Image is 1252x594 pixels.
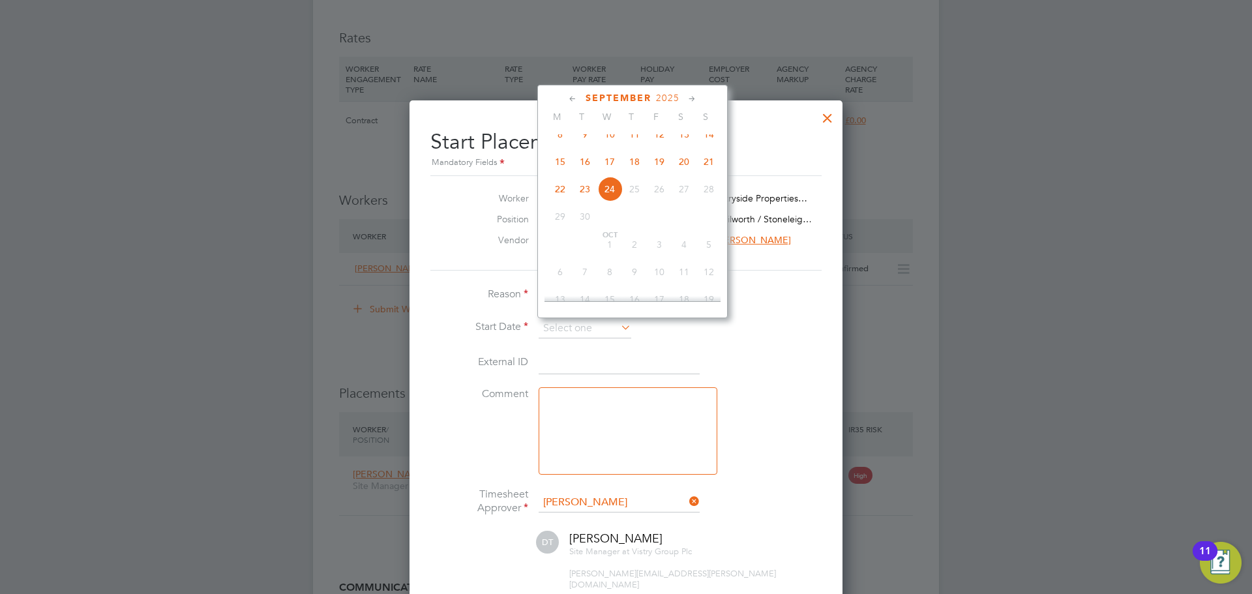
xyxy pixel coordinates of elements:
span: 1 [597,232,622,257]
label: External ID [430,355,528,369]
span: 14 [696,122,721,147]
span: 9 [622,260,647,284]
label: Comment [430,387,528,401]
span: 14 [573,287,597,312]
span: 5 [696,232,721,257]
span: 9 [573,122,597,147]
span: F [644,111,668,123]
span: 29 [548,204,573,229]
span: [PERSON_NAME] [569,531,663,546]
span: 13 [548,287,573,312]
label: Worker [457,192,529,204]
span: Countryside Properties… [703,192,807,204]
span: T [619,111,644,123]
span: 10 [597,122,622,147]
span: 25 [622,177,647,201]
label: Timesheet Approver [430,488,528,515]
label: Vendor [457,234,529,246]
span: 8 [597,260,622,284]
span: 16 [622,287,647,312]
span: S [668,111,693,123]
span: 18 [622,149,647,174]
span: [PERSON_NAME][EMAIL_ADDRESS][PERSON_NAME][DOMAIN_NAME] [569,568,776,590]
span: Oct [597,232,622,239]
span: September [586,93,651,104]
span: 21 [696,149,721,174]
span: 22 [548,177,573,201]
span: [PERSON_NAME] [716,234,791,246]
span: W [594,111,619,123]
span: 12 [696,260,721,284]
label: Position [457,213,529,225]
span: 17 [647,287,672,312]
span: 3 [647,232,672,257]
span: 30 [573,204,597,229]
span: 18 [672,287,696,312]
span: Vistry Group Plc [632,546,692,557]
span: 13 [672,122,696,147]
label: Reason [430,288,528,301]
span: 19 [696,287,721,312]
div: 11 [1199,551,1211,568]
span: 4 [672,232,696,257]
h2: Start Placement 304552 [430,119,822,170]
span: 16 [573,149,597,174]
span: 23 [573,177,597,201]
input: Search for... [539,493,700,512]
label: Start Date [430,320,528,334]
span: 11 [622,122,647,147]
span: T [569,111,594,123]
span: 20 [672,149,696,174]
span: S [693,111,718,123]
button: Open Resource Center, 11 new notifications [1200,542,1242,584]
span: 17 [597,149,622,174]
span: M [544,111,569,123]
span: 28 [696,177,721,201]
span: 27 [672,177,696,201]
span: 26 [647,177,672,201]
span: 12 [647,122,672,147]
span: Kenilworth / Stoneleig… [711,213,812,225]
span: 2025 [656,93,679,104]
div: Mandatory Fields [430,156,822,170]
span: 2 [622,232,647,257]
span: 24 [597,177,622,201]
span: 11 [672,260,696,284]
span: 6 [548,260,573,284]
span: 19 [647,149,672,174]
span: 7 [573,260,597,284]
span: 15 [548,149,573,174]
input: Select one [539,319,631,338]
span: 15 [597,287,622,312]
span: DT [536,531,559,554]
span: Site Manager at [569,546,629,557]
span: 10 [647,260,672,284]
span: 8 [548,122,573,147]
